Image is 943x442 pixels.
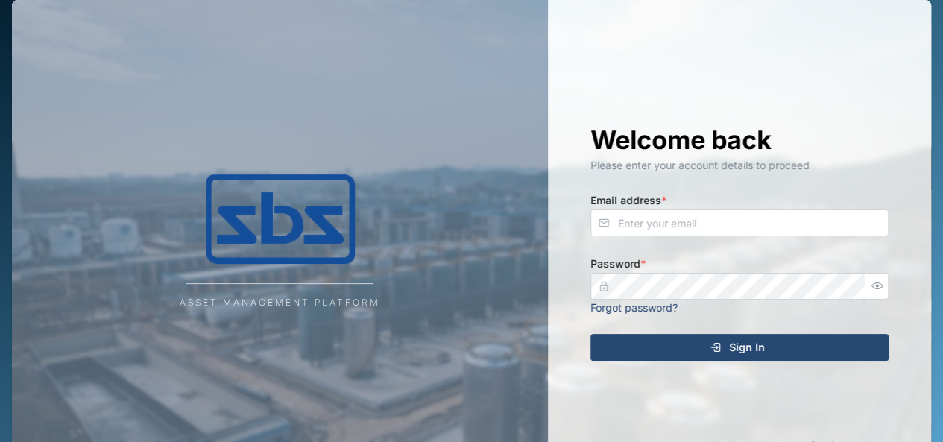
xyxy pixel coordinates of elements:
[180,296,380,310] div: Asset Management Platform
[729,335,765,360] span: Sign In
[590,192,666,209] label: Email address
[590,157,889,174] div: Please enter your account details to proceed
[590,124,889,157] h1: Welcome back
[590,301,678,314] a: Forgot password?
[590,256,646,272] label: Password
[590,334,889,361] button: Sign In
[590,209,889,236] input: Enter your email
[131,174,429,264] img: Company Logo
